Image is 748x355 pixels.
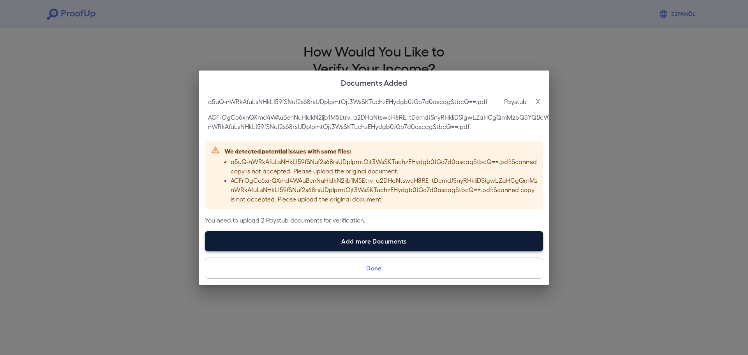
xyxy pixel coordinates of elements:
[205,231,543,251] label: Add more Documents
[224,146,537,155] p: We detected potential issues with some files:
[231,176,537,204] p: ACFrOgCo6xnQXmd4WAuBenNuHldkN2ijb1M5Etrv_a2DHaNtswcH8RE_tDemdJSnyRHkliDSIgwLZaHCgQmMzbQ3YQBcVO4y5...
[231,157,537,176] p: a5uQ-nWRkAfuLsNHkLI59fSNuf2s68rsUDplpmtOjt3WsSKTuchzEHydgb0JGo7d0ascagStbcQ==.pdf : Scanned copy ...
[504,97,527,106] p: Paystub
[205,215,543,225] p: You need to upload 2 Paystub documents for verification.
[199,71,549,94] h2: Documents Added
[205,258,543,279] button: Done
[208,97,487,106] p: a5uQ-nWRkAfuLsNHkLI59fSNuf2s68rsUDplpmtOjt3WsSKTuchzEHydgb0JGo7d0ascagStbcQ==.pdf
[208,113,573,131] p: ACFrOgCo6xnQXmd4WAuBenNuHldkN2ijb1M5Etrv_a2DHaNtswcH8RE_tDemdJSnyRHkliDSIgwLZaHCgQmMzbQ3YQBcVO4y5...
[536,97,540,106] p: X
